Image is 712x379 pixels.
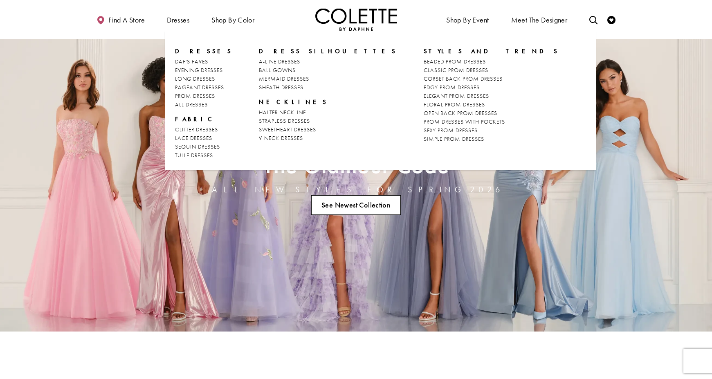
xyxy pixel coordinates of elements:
span: Shop by color [209,8,256,31]
span: BEADED PROM DRESSES [424,58,486,65]
a: TULLE DRESSES [175,151,232,160]
a: EVENING DRESSES [175,66,232,74]
span: HALTER NECKLINE [259,108,306,116]
a: STRAPLESS DRESSES [259,117,397,125]
span: STRAPLESS DRESSES [259,117,310,124]
a: SHEATH DRESSES [259,83,397,92]
span: CLASSIC PROM DRESSES [424,66,488,74]
span: PROM DRESSES WITH POCKETS [424,118,505,125]
span: FABRIC [175,115,216,123]
span: PROM DRESSES [175,92,215,99]
span: Dresses [167,16,189,24]
span: DAF'S FAVES [175,58,208,65]
span: ALL DRESSES [175,101,208,108]
a: See Newest Collection The Glamour Code ALL NEW STYLES FOR SPRING 2026 [311,195,402,215]
span: DRESS SILHOUETTES [259,47,397,55]
a: ELEGANT PROM DRESSES [424,92,559,100]
a: LONG DRESSES [175,74,232,83]
span: Dresses [165,8,191,31]
span: LONG DRESSES [175,75,215,82]
span: FABRIC [175,115,232,123]
a: PROM DRESSES WITH POCKETS [424,117,559,126]
span: Meet the designer [511,16,568,24]
span: FLORAL PROM DRESSES [424,101,485,108]
a: EDGY PROM DRESSES [424,83,559,92]
span: Shop By Event [444,8,491,31]
span: LACE DRESSES [175,134,212,142]
span: PAGEANT DRESSES [175,83,224,91]
span: STYLES AND TRENDS [424,47,559,55]
span: TULLE DRESSES [175,151,213,159]
span: Shop By Event [446,16,489,24]
span: BALL GOWNS [259,66,296,74]
a: PAGEANT DRESSES [175,83,232,92]
a: SEXY PROM DRESSES [424,126,559,135]
a: LACE DRESSES [175,134,232,142]
span: SWEETHEART DRESSES [259,126,316,133]
span: NECKLINES [259,98,328,106]
span: SHEATH DRESSES [259,83,303,91]
a: CORSET BACK PROM DRESSES [424,74,559,83]
a: ALL DRESSES [175,100,232,109]
a: Find a store [94,8,147,31]
span: CORSET BACK PROM DRESSES [424,75,503,82]
a: CLASSIC PROM DRESSES [424,66,559,74]
a: SEQUIN DRESSES [175,142,232,151]
span: ELEGANT PROM DRESSES [424,92,489,99]
a: V-NECK DRESSES [259,134,397,142]
a: BEADED PROM DRESSES [424,57,559,66]
span: SEQUIN DRESSES [175,143,220,150]
a: Visit Home Page [315,8,397,31]
a: GLITTER DRESSES [175,125,232,134]
a: DAF'S FAVES [175,57,232,66]
span: A-LINE DRESSES [259,58,300,65]
a: OPEN BACK PROM DRESSES [424,109,559,117]
a: MERMAID DRESSES [259,74,397,83]
h4: ALL NEW STYLES FOR SPRING 2026 [212,185,501,194]
span: MERMAID DRESSES [259,75,309,82]
span: Dresses [175,47,232,55]
a: A-LINE DRESSES [259,57,397,66]
a: FLORAL PROM DRESSES [424,100,559,109]
a: HALTER NECKLINE [259,108,397,117]
span: SIMPLE PROM DRESSES [424,135,484,142]
h2: The Glamour Code [212,153,501,176]
ul: Slider Links [209,192,503,219]
a: Check Wishlist [605,8,618,31]
img: Colette by Daphne [315,8,397,31]
span: GLITTER DRESSES [175,126,218,133]
a: BALL GOWNS [259,66,397,74]
span: SEXY PROM DRESSES [424,126,478,134]
a: PROM DRESSES [175,92,232,100]
span: EDGY PROM DRESSES [424,83,480,91]
span: V-NECK DRESSES [259,134,303,142]
span: Find a store [108,16,145,24]
a: Toggle search [587,8,600,31]
span: EVENING DRESSES [175,66,223,74]
span: Shop by color [211,16,254,24]
span: OPEN BACK PROM DRESSES [424,109,497,117]
a: Meet the designer [509,8,570,31]
a: SIMPLE PROM DRESSES [424,135,559,143]
span: NECKLINES [259,98,397,106]
a: SWEETHEART DRESSES [259,125,397,134]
